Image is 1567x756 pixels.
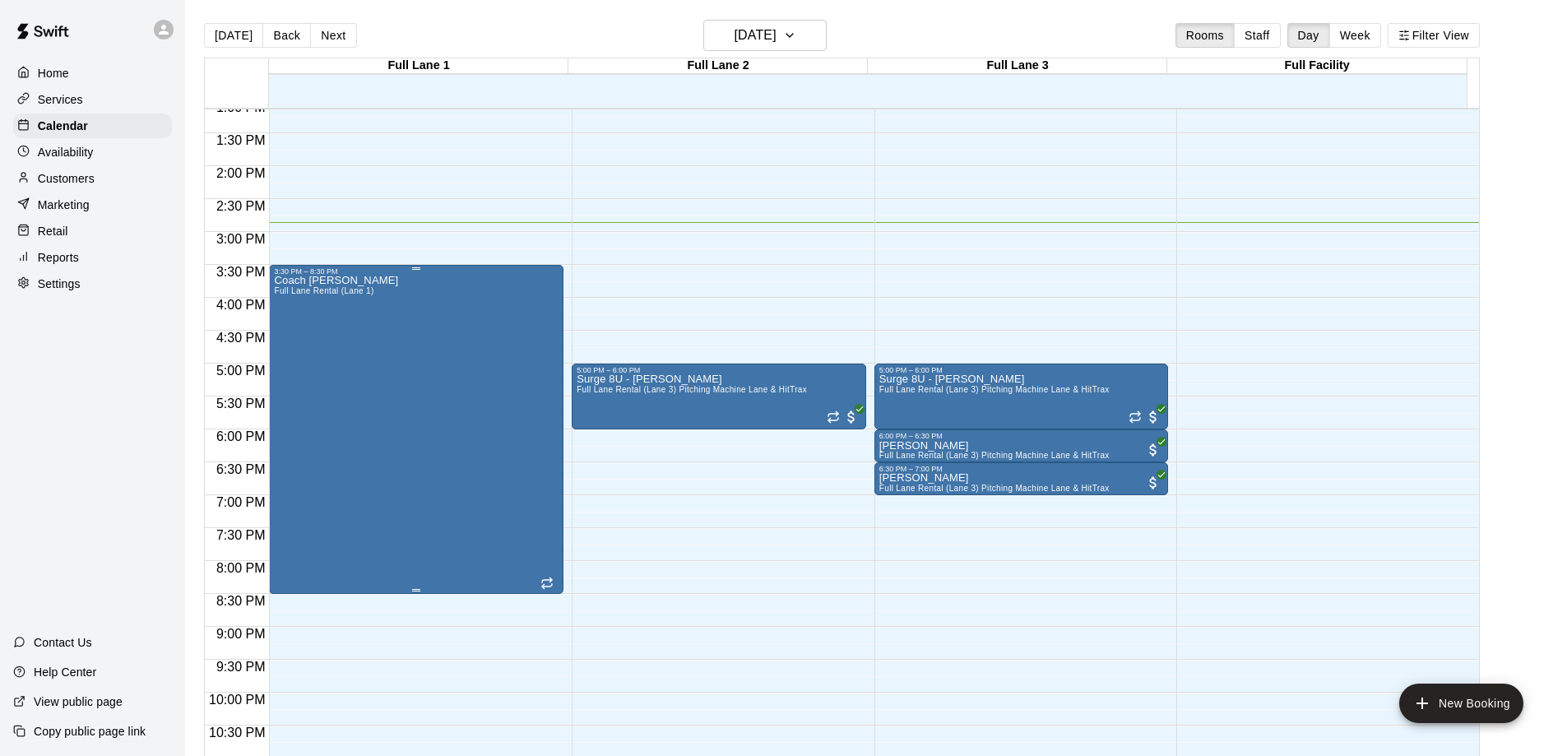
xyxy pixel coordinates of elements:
div: Full Facility [1167,58,1467,74]
span: 5:30 PM [212,397,270,410]
a: Reports [13,245,172,270]
span: Full Lane Rental (Lane 3) Pitching Machine Lane & HitTrax [577,385,807,394]
span: Recurring event [827,410,840,424]
p: View public page [34,693,123,710]
span: 2:00 PM [212,166,270,180]
div: 6:30 PM – 7:00 PM: Keegan Killebrew [874,462,1169,495]
span: 6:00 PM [212,429,270,443]
span: Recurring event [540,577,554,590]
div: 5:00 PM – 6:00 PM [879,366,1164,374]
button: add [1399,684,1523,723]
span: 8:00 PM [212,561,270,575]
div: Full Lane 2 [568,58,868,74]
div: 3:30 PM – 8:30 PM: Coach Wes [269,265,563,594]
div: 3:30 PM – 8:30 PM [274,267,559,276]
div: 6:30 PM – 7:00 PM [879,465,1164,473]
button: [DATE] [204,23,263,48]
button: Back [262,23,311,48]
span: Full Lane Rental (Lane 1) [274,286,373,295]
span: 4:00 PM [212,298,270,312]
button: Week [1329,23,1381,48]
a: Marketing [13,192,172,217]
div: 6:00 PM – 6:30 PM: Keegan Killebrew [874,429,1169,462]
span: Recurring event [1129,410,1142,424]
span: All customers have paid [1145,442,1161,458]
button: Day [1287,23,1330,48]
a: Customers [13,166,172,191]
span: 10:30 PM [205,726,269,740]
p: Customers [38,170,95,187]
a: Settings [13,271,172,296]
span: 5:00 PM [212,364,270,378]
span: 10:00 PM [205,693,269,707]
button: [DATE] [703,20,827,51]
span: 9:30 PM [212,660,270,674]
p: Retail [38,223,68,239]
span: 3:00 PM [212,232,270,246]
span: Full Lane Rental (Lane 3) Pitching Machine Lane & HitTrax [879,484,1110,493]
span: 3:30 PM [212,265,270,279]
p: Settings [38,276,81,292]
span: Full Lane Rental (Lane 3) Pitching Machine Lane & HitTrax [879,385,1110,394]
div: 5:00 PM – 6:00 PM: Surge 8U - Saunders [572,364,866,429]
span: 8:30 PM [212,594,270,608]
span: 1:30 PM [212,133,270,147]
p: Contact Us [34,634,92,651]
button: Next [310,23,356,48]
div: Full Lane 1 [269,58,568,74]
a: Calendar [13,114,172,138]
span: 6:30 PM [212,462,270,476]
span: 9:00 PM [212,627,270,641]
button: Filter View [1388,23,1480,48]
div: 5:00 PM – 6:00 PM [577,366,861,374]
a: Services [13,87,172,112]
div: Full Lane 3 [868,58,1167,74]
p: Home [38,65,69,81]
a: Retail [13,219,172,243]
span: All customers have paid [1145,475,1161,491]
p: Availability [38,144,94,160]
a: Availability [13,140,172,165]
span: 7:00 PM [212,495,270,509]
span: Full Lane Rental (Lane 3) Pitching Machine Lane & HitTrax [879,451,1110,460]
p: Marketing [38,197,90,213]
p: Calendar [38,118,88,134]
span: 7:30 PM [212,528,270,542]
h6: [DATE] [735,24,777,47]
p: Help Center [34,664,96,680]
a: Home [13,61,172,86]
button: Staff [1234,23,1281,48]
span: 2:30 PM [212,199,270,213]
p: Copy public page link [34,723,146,740]
p: Services [38,91,83,108]
span: 4:30 PM [212,331,270,345]
span: All customers have paid [843,409,860,425]
button: Rooms [1175,23,1235,48]
div: 6:00 PM – 6:30 PM [879,432,1164,440]
p: Reports [38,249,79,266]
div: 5:00 PM – 6:00 PM: Surge 8U - Saunders [874,364,1169,429]
span: All customers have paid [1145,409,1161,425]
